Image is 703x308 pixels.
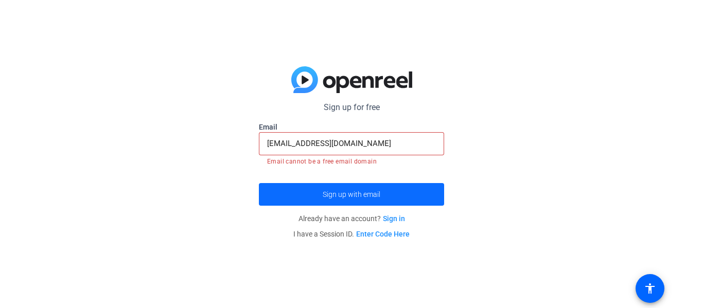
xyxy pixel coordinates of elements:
button: Sign up with email [259,183,444,206]
input: Enter Email Address [267,137,436,150]
label: Email [259,122,444,132]
span: I have a Session ID. [293,230,410,238]
p: Sign up for free [259,101,444,114]
mat-error: Email cannot be a free email domain [267,155,436,167]
span: Already have an account? [298,214,405,223]
a: Sign in [383,214,405,223]
mat-icon: accessibility [644,282,656,295]
a: Enter Code Here [356,230,410,238]
img: blue-gradient.svg [291,66,412,93]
